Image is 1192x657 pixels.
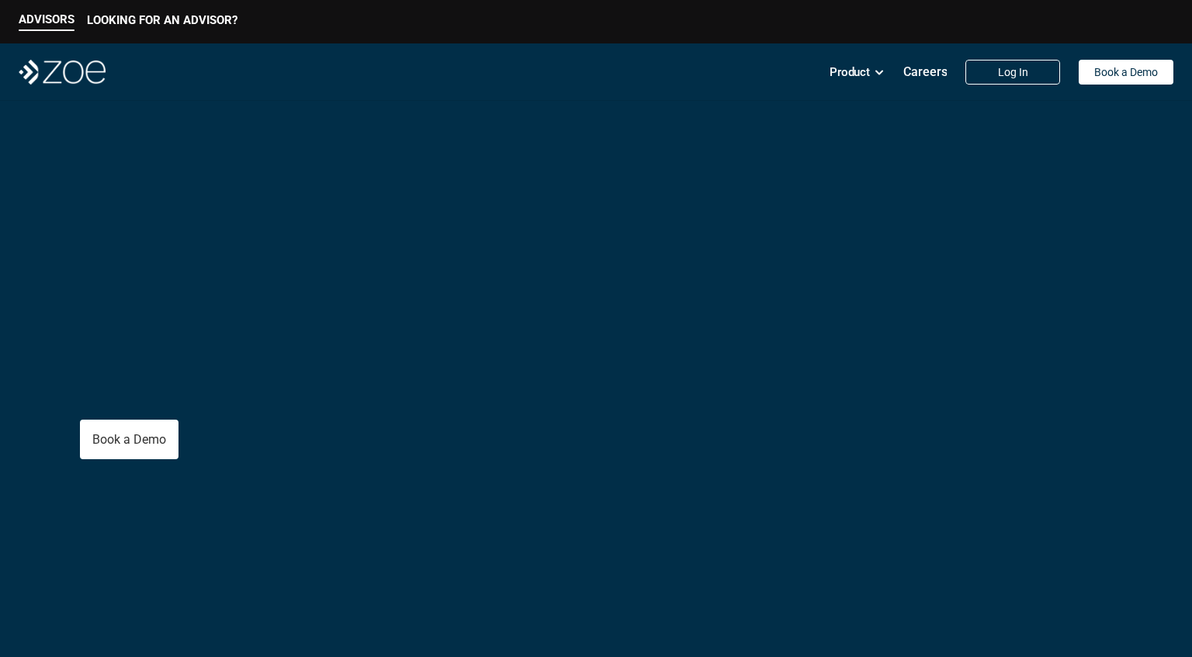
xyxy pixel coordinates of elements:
p: Book a Demo [1094,66,1158,79]
span: More [223,261,331,329]
p: Give Your [80,214,438,266]
p: ADVISORS [19,12,74,26]
p: Log In [998,66,1028,79]
p: Product [830,61,870,84]
a: Book a Demo [80,420,178,459]
p: LOOKING FOR AN ADVISOR? [87,13,237,27]
a: Book a Demo [1079,60,1173,85]
p: Careers [903,64,948,79]
p: Clients [80,266,438,326]
p: Book a Demo [92,432,166,447]
em: The information in the visuals above is for illustrative purposes only and does not represent an ... [614,536,1045,545]
span: . [331,261,346,329]
a: Log In [965,60,1060,85]
p: The all-in-one wealth platform empowering RIAs to deliver . [80,351,546,396]
strong: personalized investment management at scale [136,372,515,394]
